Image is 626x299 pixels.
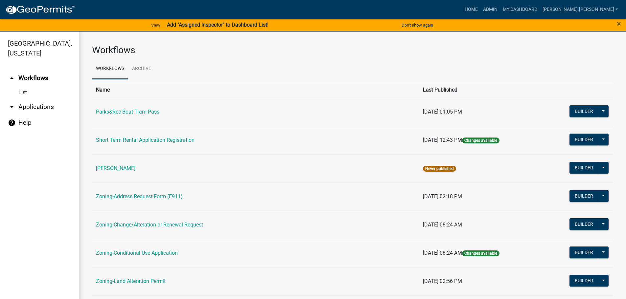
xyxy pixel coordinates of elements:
[569,275,598,287] button: Builder
[569,246,598,258] button: Builder
[96,193,183,200] a: Zoning-Address Request Form (E911)
[423,193,462,200] span: [DATE] 02:18 PM
[96,137,195,143] a: Short Term Rental Application Registration
[149,20,163,31] a: View
[569,190,598,202] button: Builder
[128,58,155,79] a: Archive
[399,20,436,31] button: Don't show again
[569,134,598,145] button: Builder
[423,250,462,256] span: [DATE] 08:24 AM
[92,45,613,56] h3: Workflows
[96,222,203,228] a: Zoning-Change/Alteration or Renewal Request
[423,166,456,172] span: Never published
[8,119,16,127] i: help
[617,19,621,28] span: ×
[569,105,598,117] button: Builder
[540,3,621,16] a: [PERSON_NAME].[PERSON_NAME]
[423,109,462,115] span: [DATE] 01:05 PM
[92,58,128,79] a: Workflows
[423,137,462,143] span: [DATE] 12:43 PM
[96,278,166,284] a: Zoning-Land Alteration Permit
[462,3,480,16] a: Home
[569,218,598,230] button: Builder
[500,3,540,16] a: My Dashboard
[419,82,543,98] th: Last Published
[8,74,16,82] i: arrow_drop_up
[423,278,462,284] span: [DATE] 02:56 PM
[462,250,499,256] span: Changes available
[96,250,178,256] a: Zoning-Conditional Use Application
[480,3,500,16] a: Admin
[96,165,135,171] a: [PERSON_NAME]
[617,20,621,28] button: Close
[569,162,598,174] button: Builder
[462,138,499,143] span: Changes available
[167,22,268,28] strong: Add "Assigned Inspector" to Dashboard List!
[8,103,16,111] i: arrow_drop_down
[92,82,419,98] th: Name
[423,222,462,228] span: [DATE] 08:24 AM
[96,109,159,115] a: Parks&Rec Boat Tram Pass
